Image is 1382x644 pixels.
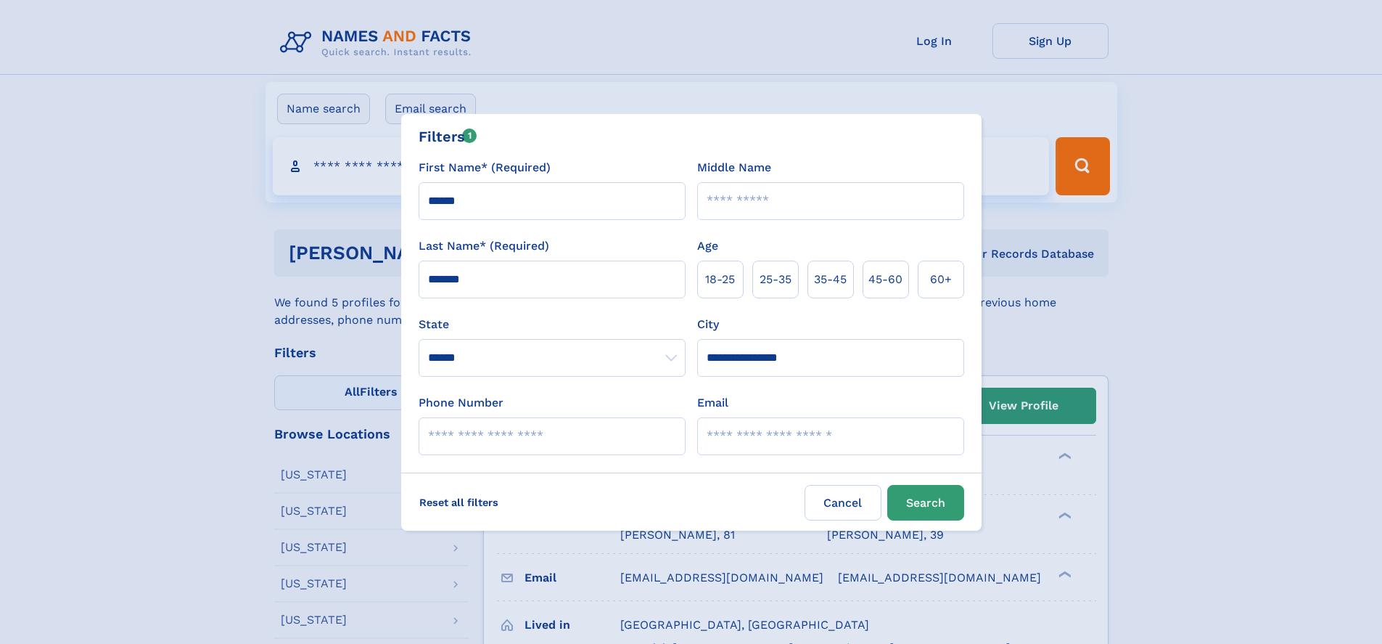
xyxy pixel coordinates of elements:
label: City [697,316,719,333]
label: State [419,316,686,333]
label: Reset all filters [410,485,508,520]
label: Age [697,237,718,255]
label: Cancel [805,485,881,521]
label: First Name* (Required) [419,159,551,176]
button: Search [887,485,964,521]
span: 35‑45 [814,271,847,288]
span: 60+ [930,271,952,288]
span: 25‑35 [760,271,791,288]
span: 45‑60 [868,271,902,288]
label: Email [697,394,728,412]
span: 18‑25 [705,271,735,288]
label: Phone Number [419,394,503,412]
label: Middle Name [697,159,771,176]
label: Last Name* (Required) [419,237,549,255]
div: Filters [419,126,477,147]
